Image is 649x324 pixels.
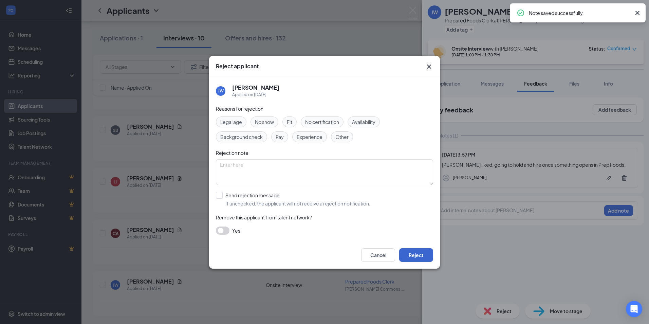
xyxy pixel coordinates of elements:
[255,118,274,126] span: No show
[305,118,339,126] span: No certification
[425,62,433,71] svg: Cross
[232,84,279,91] h5: [PERSON_NAME]
[216,214,312,220] span: Remove this applicant from talent network?
[216,62,259,70] h3: Reject applicant
[218,88,224,94] div: JW
[529,9,631,17] div: Note saved successfully.
[220,118,242,126] span: Legal age
[216,106,263,112] span: Reasons for rejection
[361,248,395,262] button: Cancel
[232,227,240,235] span: Yes
[399,248,433,262] button: Reject
[297,133,322,141] span: Experience
[517,9,525,17] svg: CheckmarkCircle
[287,118,292,126] span: Fit
[216,150,248,156] span: Rejection note
[335,133,349,141] span: Other
[276,133,284,141] span: Pay
[425,62,433,71] button: Close
[352,118,375,126] span: Availability
[626,301,642,317] div: Open Intercom Messenger
[220,133,263,141] span: Background check
[232,91,279,98] div: Applied on [DATE]
[633,9,642,17] svg: Cross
